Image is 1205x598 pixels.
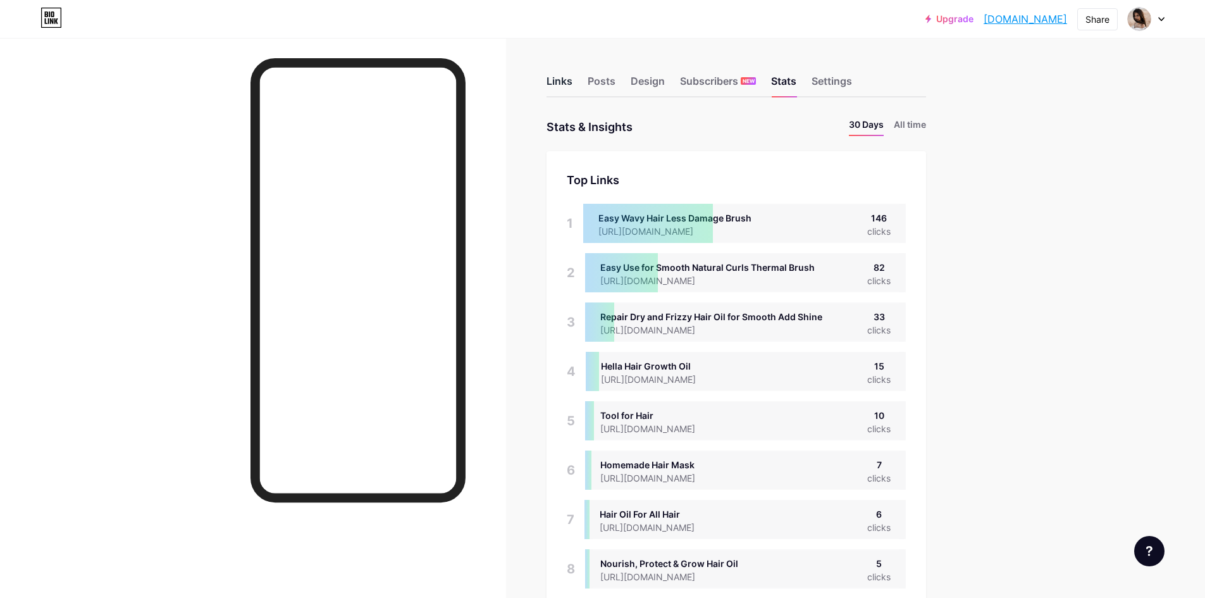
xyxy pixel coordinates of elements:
[867,261,891,274] div: 82
[567,171,906,189] div: Top Links
[600,471,715,485] div: [URL][DOMAIN_NAME]
[567,549,575,589] div: 8
[601,373,716,386] div: [URL][DOMAIN_NAME]
[600,458,715,471] div: Homemade Hair Mask
[567,253,575,292] div: 2
[600,261,815,274] div: Easy Use for Smooth Natural Curls Thermal Brush
[567,204,573,243] div: 1
[600,422,715,435] div: [URL][DOMAIN_NAME]
[631,73,665,96] div: Design
[601,359,716,373] div: Hella Hair Growth Oil
[567,352,576,391] div: 4
[867,521,891,534] div: clicks
[1085,13,1109,26] div: Share
[894,118,926,136] li: All time
[867,211,891,225] div: 146
[547,73,572,96] div: Links
[867,471,891,485] div: clicks
[567,451,575,490] div: 6
[600,508,715,521] div: Hair Oil For All Hair
[600,310,822,323] div: Repair Dry and Frizzy Hair Oil for Smooth Add Shine
[600,557,738,570] div: Nourish, Protect & Grow Hair Oil
[867,323,891,337] div: clicks
[867,458,891,471] div: 7
[867,570,891,583] div: clicks
[867,422,891,435] div: clicks
[867,409,891,422] div: 10
[600,570,738,583] div: [URL][DOMAIN_NAME]
[567,401,575,440] div: 5
[567,500,574,539] div: 7
[867,373,891,386] div: clicks
[867,359,891,373] div: 15
[588,73,615,96] div: Posts
[867,274,891,287] div: clicks
[547,118,633,136] div: Stats & Insights
[743,77,755,85] span: NEW
[1127,7,1151,31] img: ketogoodfoodforyou
[867,557,891,570] div: 5
[771,73,796,96] div: Stats
[984,11,1067,27] a: [DOMAIN_NAME]
[680,73,756,96] div: Subscribers
[849,118,884,136] li: 30 Days
[600,274,815,287] div: [URL][DOMAIN_NAME]
[812,73,852,96] div: Settings
[925,14,973,24] a: Upgrade
[867,508,891,521] div: 6
[600,323,822,337] div: [URL][DOMAIN_NAME]
[600,409,715,422] div: Tool for Hair
[567,302,575,342] div: 3
[600,521,715,534] div: [URL][DOMAIN_NAME]
[867,310,891,323] div: 33
[867,225,891,238] div: clicks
